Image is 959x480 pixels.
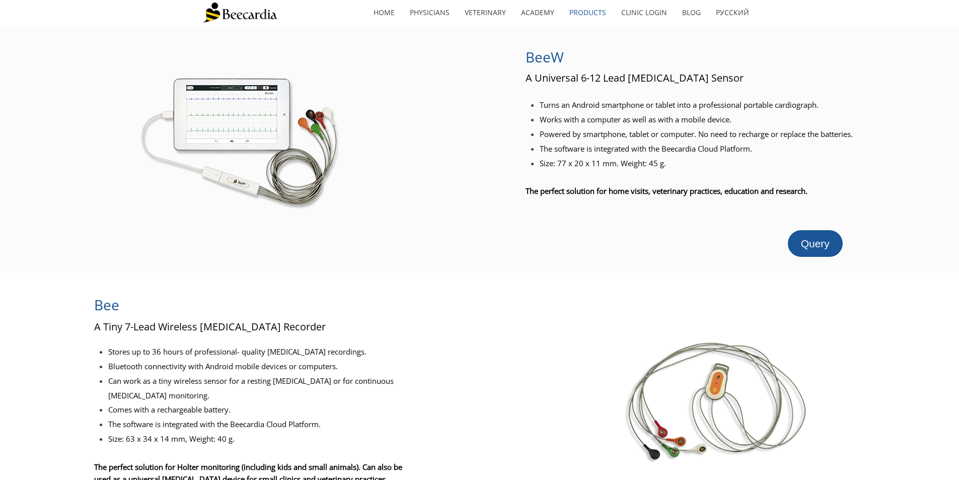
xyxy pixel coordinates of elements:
span: Bee [94,295,119,314]
span: Turns an Android smartphone or tablet into a professional portable cardiograph. [540,100,819,110]
a: Physicians [402,1,457,24]
span: Can work as a tiny wireless sensor for a resting [MEDICAL_DATA] or for continuous [MEDICAL_DATA] ... [108,376,394,400]
span: BeeW [526,47,564,66]
a: home [366,1,402,24]
span: The software is integrated with the Beecardia Cloud Platform. [540,144,752,154]
a: Veterinary [457,1,513,24]
span: A Tiny 7-Lead Wireless [MEDICAL_DATA] Recorder [94,320,326,333]
a: Русский [708,1,757,24]
span: Bluetooth connectivity with Android mobile devices or computers. [108,361,338,371]
span: The perfect solution for home visits, veterinary practices, education and research. [526,186,807,196]
a: Products [562,1,614,24]
span: Query [801,238,830,249]
img: Beecardia [203,3,277,23]
span: Powered by smartphone, tablet or computer. No need to recharge or replace the batteries. [540,129,853,139]
span: A Universal 6-12 Lead [MEDICAL_DATA] Sensor [526,71,744,85]
span: Comes with a rechargeable battery. [108,404,231,415]
span: Works with a computer as well as with a mobile device. [540,114,731,124]
a: Blog [675,1,708,24]
a: Academy [513,1,562,24]
a: Clinic Login [614,1,675,24]
a: Query [788,230,843,257]
span: Size: 63 x 34 x 14 mm, Weight: 40 g. [108,434,235,444]
span: The software is integrated with the Beecardia Cloud Platform. [108,419,321,429]
span: Stores up to 36 hours of professional- quality [MEDICAL_DATA] recordings. [108,347,366,357]
span: Size: 77 x 20 x 11 mm. Weight: 45 g. [540,158,666,168]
